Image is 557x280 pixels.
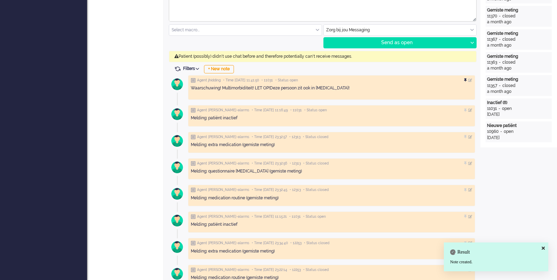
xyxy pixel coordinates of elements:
span: • Time [DATE] 23:34:40 [252,241,288,246]
span: • Time [DATE] 11:15:21 [252,214,287,219]
div: 10960 [487,129,499,135]
p: Waarschuwing! Multimorbiditeit! LET OP!Deze persoon zit ook in [MEDICAL_DATA]! [191,85,472,91]
span: Filters [183,66,202,71]
span: • 11031 [290,108,302,113]
span: • 11031 [261,78,273,83]
span: • 12313 [289,135,300,139]
div: Nieuwe patiënt [487,123,550,129]
body: Rich Text Area. Press ALT-0 for help. [3,3,304,15]
div: closed [502,59,516,65]
span: • Status closed [303,161,329,166]
span: • Status closed [303,187,329,192]
div: [DATE] [487,135,550,141]
div: 11370 [487,13,497,19]
span: • 12313 [290,161,301,166]
div: [DATE] [487,112,550,118]
div: - [499,129,504,135]
div: - [497,13,502,19]
div: Melding: medication routine (gemiste meting) [191,195,472,201]
span: Agent [PERSON_NAME]-alarms [197,241,249,246]
div: Patient (possibly) didn't use chat before and therefore potentially can't receive messages. [169,51,477,62]
div: Send as open [324,38,468,48]
div: Melding: questionnaire [MEDICAL_DATA] (gemiste meting) [191,168,472,174]
div: - [497,37,502,42]
img: avatar [168,75,186,93]
div: - [497,59,502,65]
div: Gemiste meting [487,7,550,13]
span: • Status closed [303,267,329,272]
img: ic_note_grey.svg [191,214,196,219]
img: ic_note_grey.svg [191,267,196,272]
div: a month ago [487,65,550,71]
img: ic_note_grey.svg [191,108,196,113]
span: • Time [DATE] 11:41:50 [223,78,259,83]
span: • Status closed [303,135,328,139]
div: open [504,129,513,135]
span: • Status open [275,78,298,83]
div: a month ago [487,89,550,95]
span: Agent [PERSON_NAME]-alarms [197,161,249,166]
span: • Time [DATE] 23:32:45 [252,187,287,192]
div: - [497,106,502,112]
span: • 12313 [290,187,301,192]
span: • Status closed [304,241,329,246]
span: • Status open [303,214,326,219]
span: • Status open [304,108,327,113]
div: closed [502,83,516,89]
img: ic_note_grey.svg [191,241,196,246]
div: closed [502,13,516,19]
div: 11367 [487,37,497,42]
img: ic_note_grey.svg [191,187,196,192]
div: Melding: patiënt inactief [191,222,472,227]
span: Agent [PERSON_NAME]-alarms [197,187,249,192]
img: avatar [168,105,186,123]
img: avatar [168,212,186,229]
div: Melding: extra medication (gemiste meting) [191,248,472,254]
span: Agent [PERSON_NAME]-alarms [197,135,249,139]
span: Agent [PERSON_NAME]-alarms [197,214,249,219]
div: closed [502,37,516,42]
span: Agent [PERSON_NAME]-alarms [197,267,249,272]
span: Agent jhidding [197,78,221,83]
div: 11363 [487,59,497,65]
img: avatar [168,185,186,202]
span: • 11031 [289,214,301,219]
div: a month ago [487,42,550,48]
img: ic_note_grey.svg [191,135,196,139]
div: a month ago [487,19,550,25]
div: open [502,106,512,112]
div: 11031 [487,106,497,112]
h4: Result [450,249,542,255]
img: avatar [168,132,186,150]
div: Resize [470,15,476,21]
div: - [497,83,502,89]
div: Melding: patiënt inactief [191,115,472,121]
span: • Time [DATE] 23:22:14 [252,267,287,272]
img: ic_note_grey.svg [191,161,196,166]
div: Inactief (8) [487,100,550,106]
div: Gemiste meting [487,31,550,37]
span: Agent [PERSON_NAME]-alarms [197,108,249,113]
span: • 12253 [290,267,301,272]
div: Gemiste meting [487,77,550,82]
img: avatar [168,159,186,176]
div: Gemiste meting [487,54,550,59]
div: + New note [204,65,234,73]
span: • Time [DATE] 11:16:49 [252,108,288,113]
span: • 12253 [290,241,301,246]
div: Note created. [450,259,542,265]
img: ic_note_grey.svg [191,78,196,83]
div: Melding: extra medication (gemiste meting) [191,142,472,148]
img: avatar [168,238,186,256]
div: 11357 [487,83,497,89]
span: • Time [DATE] 23:32:56 [252,161,287,166]
span: • Time [DATE] 23:32:57 [252,135,287,139]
